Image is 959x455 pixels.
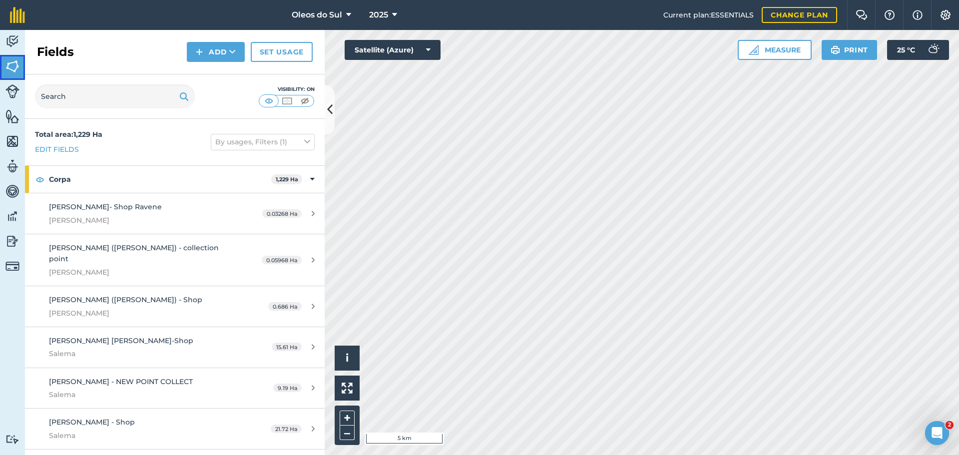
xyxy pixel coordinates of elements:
[25,409,325,449] a: [PERSON_NAME] - ShopSalema21.72 Ha
[179,90,189,102] img: svg+xml;base64,PHN2ZyB4bWxucz0iaHR0cDovL3d3dy53My5vcmcvMjAwMC9zdmciIHdpZHRoPSIxOSIgaGVpZ2h0PSIyNC...
[856,10,868,20] img: Two speech bubbles overlapping with the left bubble in the forefront
[822,40,878,60] button: Print
[831,44,840,56] img: svg+xml;base64,PHN2ZyB4bWxucz0iaHR0cDovL3d3dy53My5vcmcvMjAwMC9zdmciIHdpZHRoPSIxOSIgaGVpZ2h0PSIyNC...
[259,85,315,93] div: Visibility: On
[5,59,19,74] img: svg+xml;base64,PHN2ZyB4bWxucz0iaHR0cDovL3d3dy53My5vcmcvMjAwMC9zdmciIHdpZHRoPSI1NiIgaGVpZ2h0PSI2MC...
[345,40,441,60] button: Satellite (Azure)
[49,389,237,400] span: Salema
[5,234,19,249] img: svg+xml;base64,PD94bWwgdmVyc2lvbj0iMS4wIiBlbmNvZGluZz0idXRmLTgiPz4KPCEtLSBHZW5lcmF0b3I6IEFkb2JlIE...
[49,243,219,263] span: [PERSON_NAME] ([PERSON_NAME]) - collection point
[923,40,943,60] img: svg+xml;base64,PD94bWwgdmVyc2lvbj0iMS4wIiBlbmNvZGluZz0idXRmLTgiPz4KPCEtLSBHZW5lcmF0b3I6IEFkb2JlIE...
[940,10,952,20] img: A cog icon
[25,166,325,193] div: Corpa1,229 Ha
[272,343,302,351] span: 15.61 Ha
[5,34,19,49] img: svg+xml;base64,PD94bWwgdmVyc2lvbj0iMS4wIiBlbmNvZGluZz0idXRmLTgiPz4KPCEtLSBHZW5lcmF0b3I6IEFkb2JlIE...
[276,176,298,183] strong: 1,229 Ha
[340,411,355,426] button: +
[35,173,44,185] img: svg+xml;base64,PHN2ZyB4bWxucz0iaHR0cDovL3d3dy53My5vcmcvMjAwMC9zdmciIHdpZHRoPSIxOCIgaGVpZ2h0PSIyNC...
[913,9,923,21] img: svg+xml;base64,PHN2ZyB4bWxucz0iaHR0cDovL3d3dy53My5vcmcvMjAwMC9zdmciIHdpZHRoPSIxNyIgaGVpZ2h0PSIxNy...
[262,209,302,218] span: 0.03268 Ha
[5,259,19,273] img: svg+xml;base64,PD94bWwgdmVyc2lvbj0iMS4wIiBlbmNvZGluZz0idXRmLTgiPz4KPCEtLSBHZW5lcmF0b3I6IEFkb2JlIE...
[335,346,360,371] button: i
[25,286,325,327] a: [PERSON_NAME] ([PERSON_NAME]) - Shop[PERSON_NAME]0.686 Ha
[738,40,812,60] button: Measure
[251,42,313,62] a: Set usage
[49,308,237,319] span: [PERSON_NAME]
[273,384,302,392] span: 9.19 Ha
[196,46,203,58] img: svg+xml;base64,PHN2ZyB4bWxucz0iaHR0cDovL3d3dy53My5vcmcvMjAwMC9zdmciIHdpZHRoPSIxNCIgaGVpZ2h0PSIyNC...
[262,256,302,264] span: 0.05968 Ha
[263,96,275,106] img: svg+xml;base64,PHN2ZyB4bWxucz0iaHR0cDovL3d3dy53My5vcmcvMjAwMC9zdmciIHdpZHRoPSI1MCIgaGVpZ2h0PSI0MC...
[10,7,25,23] img: fieldmargin Logo
[49,348,237,359] span: Salema
[663,9,754,20] span: Current plan : ESSENTIALS
[35,130,102,139] strong: Total area : 1,229 Ha
[49,267,237,278] span: [PERSON_NAME]
[749,45,759,55] img: Ruler icon
[37,44,74,60] h2: Fields
[369,9,388,21] span: 2025
[281,96,293,106] img: svg+xml;base64,PHN2ZyB4bWxucz0iaHR0cDovL3d3dy53My5vcmcvMjAwMC9zdmciIHdpZHRoPSI1MCIgaGVpZ2h0PSI0MC...
[762,7,837,23] a: Change plan
[340,426,355,440] button: –
[946,421,954,429] span: 2
[25,193,325,234] a: [PERSON_NAME]- Shop Ravene[PERSON_NAME]0.03268 Ha
[5,435,19,444] img: svg+xml;base64,PD94bWwgdmVyc2lvbj0iMS4wIiBlbmNvZGluZz0idXRmLTgiPz4KPCEtLSBHZW5lcmF0b3I6IEFkb2JlIE...
[35,144,79,155] a: Edit fields
[49,377,193,386] span: [PERSON_NAME] - NEW POINT COLLECT
[49,166,271,193] strong: Corpa
[299,96,311,106] img: svg+xml;base64,PHN2ZyB4bWxucz0iaHR0cDovL3d3dy53My5vcmcvMjAwMC9zdmciIHdpZHRoPSI1MCIgaGVpZ2h0PSI0MC...
[5,84,19,98] img: svg+xml;base64,PD94bWwgdmVyc2lvbj0iMS4wIiBlbmNvZGluZz0idXRmLTgiPz4KPCEtLSBHZW5lcmF0b3I6IEFkb2JlIE...
[271,425,302,433] span: 21.72 Ha
[5,184,19,199] img: svg+xml;base64,PD94bWwgdmVyc2lvbj0iMS4wIiBlbmNvZGluZz0idXRmLTgiPz4KPCEtLSBHZW5lcmF0b3I6IEFkb2JlIE...
[49,295,202,304] span: [PERSON_NAME] ([PERSON_NAME]) - Shop
[49,202,162,211] span: [PERSON_NAME]- Shop Ravene
[49,336,193,345] span: [PERSON_NAME] [PERSON_NAME]-Shop
[887,40,949,60] button: 25 °C
[925,421,949,445] iframe: Intercom live chat
[292,9,342,21] span: Oleos do Sul
[5,109,19,124] img: svg+xml;base64,PHN2ZyB4bWxucz0iaHR0cDovL3d3dy53My5vcmcvMjAwMC9zdmciIHdpZHRoPSI1NiIgaGVpZ2h0PSI2MC...
[25,368,325,409] a: [PERSON_NAME] - NEW POINT COLLECTSalema9.19 Ha
[35,84,195,108] input: Search
[25,327,325,368] a: [PERSON_NAME] [PERSON_NAME]-ShopSalema15.61 Ha
[897,40,915,60] span: 25 ° C
[187,42,245,62] button: Add
[211,134,315,150] button: By usages, Filters (1)
[5,134,19,149] img: svg+xml;base64,PHN2ZyB4bWxucz0iaHR0cDovL3d3dy53My5vcmcvMjAwMC9zdmciIHdpZHRoPSI1NiIgaGVpZ2h0PSI2MC...
[346,352,349,364] span: i
[25,234,325,286] a: [PERSON_NAME] ([PERSON_NAME]) - collection point[PERSON_NAME]0.05968 Ha
[884,10,896,20] img: A question mark icon
[49,215,237,226] span: [PERSON_NAME]
[268,302,302,311] span: 0.686 Ha
[5,159,19,174] img: svg+xml;base64,PD94bWwgdmVyc2lvbj0iMS4wIiBlbmNvZGluZz0idXRmLTgiPz4KPCEtLSBHZW5lcmF0b3I6IEFkb2JlIE...
[5,209,19,224] img: svg+xml;base64,PD94bWwgdmVyc2lvbj0iMS4wIiBlbmNvZGluZz0idXRmLTgiPz4KPCEtLSBHZW5lcmF0b3I6IEFkb2JlIE...
[49,418,135,427] span: [PERSON_NAME] - Shop
[342,383,353,394] img: Four arrows, one pointing top left, one top right, one bottom right and the last bottom left
[49,430,237,441] span: Salema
